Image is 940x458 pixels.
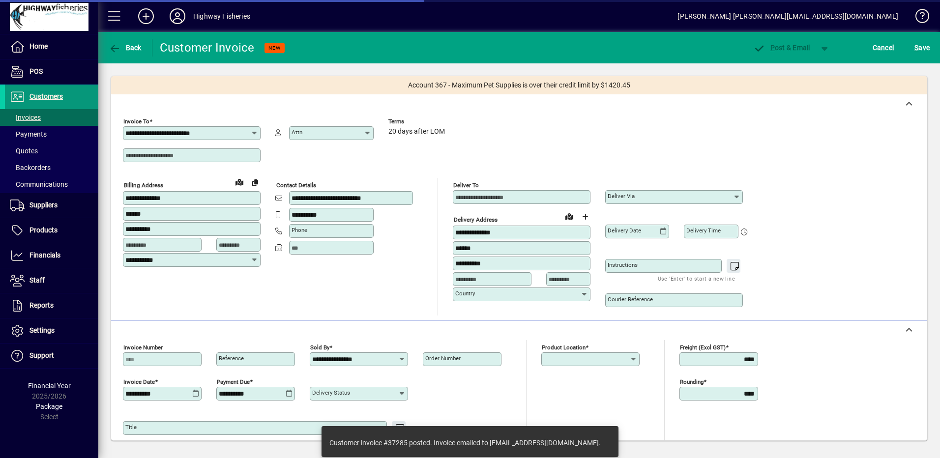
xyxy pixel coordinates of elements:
a: View on map [561,208,577,224]
span: Back [109,44,142,52]
mat-label: Invoice date [123,378,155,385]
button: Choose address [577,209,593,225]
span: Communications [10,180,68,188]
a: Staff [5,268,98,293]
mat-label: Delivery date [608,227,641,234]
mat-label: Delivery time [686,227,721,234]
span: Settings [29,326,55,334]
mat-label: Payment due [217,378,250,385]
a: Products [5,218,98,243]
button: Profile [162,7,193,25]
a: Payments [5,126,98,143]
a: Communications [5,176,98,193]
mat-label: Order number [425,355,461,362]
button: Add [130,7,162,25]
mat-label: Reference [219,355,244,362]
span: Staff [29,276,45,284]
a: Knowledge Base [908,2,928,34]
mat-label: Delivery status [312,389,350,396]
mat-label: Phone [292,227,307,233]
mat-label: Sold by [310,344,329,351]
span: Quotes [10,147,38,155]
a: Settings [5,318,98,343]
a: Reports [5,293,98,318]
span: Home [29,42,48,50]
mat-label: Product location [542,344,586,351]
mat-label: Deliver To [453,182,479,189]
a: Suppliers [5,193,98,218]
a: Backorders [5,159,98,176]
div: [PERSON_NAME] [PERSON_NAME][EMAIL_ADDRESS][DOMAIN_NAME] [677,8,898,24]
mat-label: Title [125,424,137,430]
mat-label: Freight (excl GST) [680,344,726,351]
mat-label: Invoice To [123,118,149,125]
span: ave [914,40,930,56]
span: Backorders [10,164,51,172]
span: Suppliers [29,201,58,209]
span: Invoices [10,114,41,121]
div: Customer invoice #37285 posted. Invoice emailed to [EMAIL_ADDRESS][DOMAIN_NAME]. [329,438,601,448]
a: Quotes [5,143,98,159]
span: S [914,44,918,52]
span: Customers [29,92,63,100]
a: Invoices [5,109,98,126]
mat-label: Instructions [608,261,638,268]
span: NEW [268,45,281,51]
a: POS [5,59,98,84]
span: Reports [29,301,54,309]
span: Products [29,226,58,234]
mat-label: Attn [292,129,302,136]
div: Highway Fisheries [193,8,250,24]
span: POS [29,67,43,75]
button: Save [912,39,932,57]
span: ost & Email [753,44,810,52]
a: Support [5,343,98,368]
button: Copy to Delivery address [247,174,263,190]
span: Package [36,402,62,410]
app-page-header-button: Back [98,39,152,57]
span: Financials [29,251,60,259]
mat-label: Rounding [680,378,704,385]
span: Account 367 - Maximum Pet Supplies is over their credit limit by $1420.45 [408,80,630,90]
div: Customer Invoice [160,40,255,56]
span: Financial Year [28,382,71,390]
mat-label: Deliver via [608,193,635,200]
mat-label: Country [455,290,475,297]
button: Back [106,39,144,57]
span: 20 days after EOM [388,128,445,136]
mat-label: Invoice number [123,344,163,351]
button: Cancel [870,39,897,57]
span: Terms [388,118,447,125]
span: Support [29,351,54,359]
mat-hint: Use 'Enter' to start a new line [658,273,735,284]
span: Payments [10,130,47,138]
a: Home [5,34,98,59]
button: Post & Email [748,39,815,57]
span: P [770,44,775,52]
mat-label: Courier Reference [608,296,653,303]
a: View on map [232,174,247,190]
span: Cancel [873,40,894,56]
a: Financials [5,243,98,268]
